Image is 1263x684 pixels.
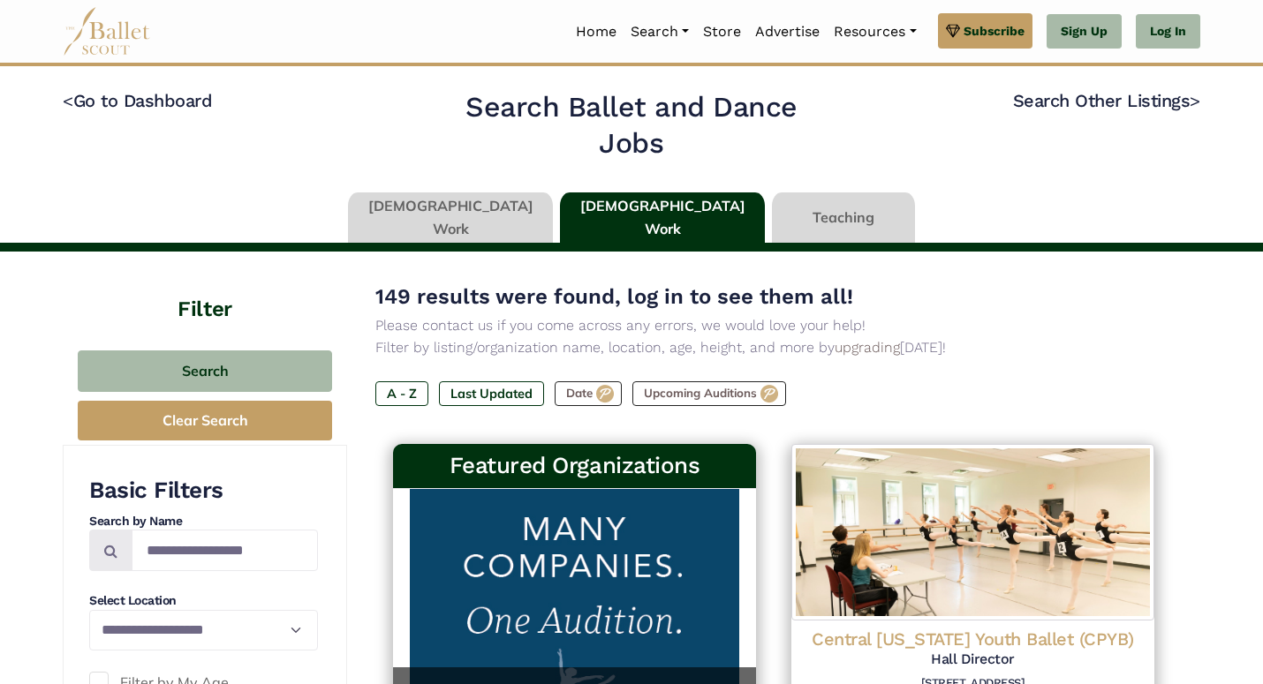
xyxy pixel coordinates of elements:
[964,21,1025,41] span: Subscribe
[835,339,900,356] a: upgrading
[132,530,318,571] input: Search by names...
[375,336,1172,359] p: Filter by listing/organization name, location, age, height, and more by [DATE]!
[89,476,318,506] h3: Basic Filters
[407,451,742,481] h3: Featured Organizations
[805,650,1140,669] h5: Hall Director
[439,381,544,406] label: Last Updated
[805,628,1140,650] h4: Central [US_STATE] Youth Ballet (CPYB)
[696,13,748,50] a: Store
[63,89,73,111] code: <
[1013,90,1200,111] a: Search Other Listings>
[1136,14,1200,49] a: Log In
[748,13,827,50] a: Advertise
[569,13,624,50] a: Home
[624,13,696,50] a: Search
[1190,89,1200,111] code: >
[78,350,332,392] button: Search
[78,401,332,440] button: Clear Search
[946,21,960,41] img: gem.svg
[1047,14,1122,49] a: Sign Up
[768,192,919,244] li: Teaching
[555,381,622,406] label: Date
[375,314,1172,337] p: Please contact us if you come across any errors, we would love your help!
[344,192,556,244] li: [DEMOGRAPHIC_DATA] Work
[433,89,831,162] h2: Search Ballet and Dance Jobs
[791,444,1154,620] img: Logo
[89,592,318,610] h4: Select Location
[375,284,853,309] span: 149 results were found, log in to see them all!
[938,13,1032,49] a: Subscribe
[556,192,768,244] li: [DEMOGRAPHIC_DATA] Work
[63,90,212,111] a: <Go to Dashboard
[632,381,786,406] label: Upcoming Auditions
[63,252,347,324] h4: Filter
[827,13,923,50] a: Resources
[375,381,428,406] label: A - Z
[89,513,318,530] h4: Search by Name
